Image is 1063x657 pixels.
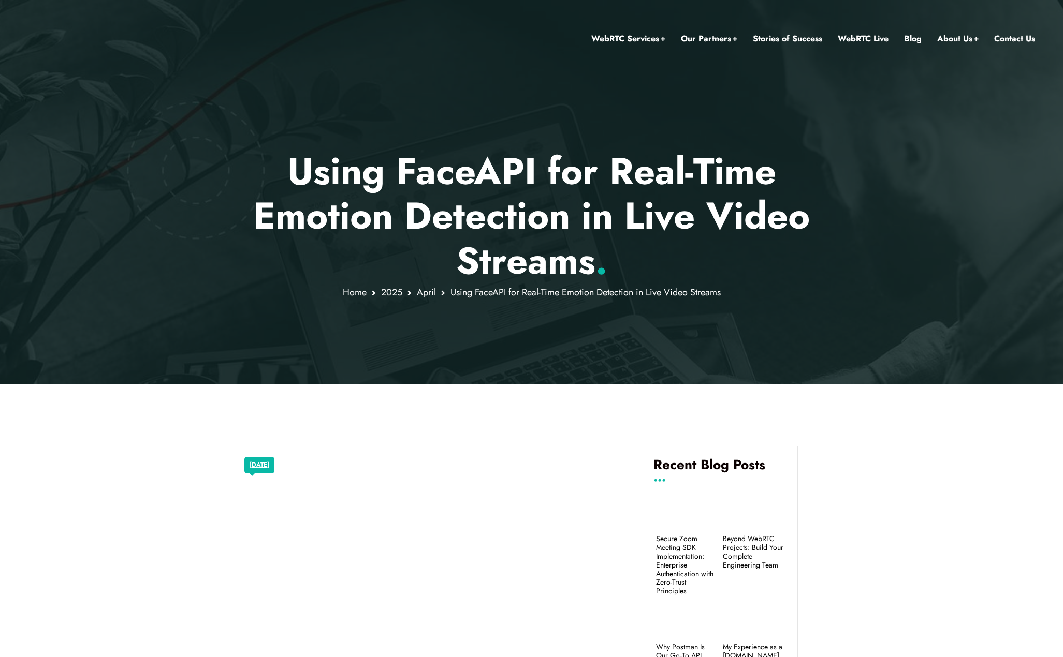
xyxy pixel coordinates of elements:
a: Blog [904,32,922,46]
a: Our Partners [681,32,737,46]
a: Secure Zoom Meeting SDK Implementation: Enterprise Authentication with Zero-Trust Principles [656,534,718,595]
a: Home [343,286,367,299]
a: About Us [937,32,979,46]
a: [DATE] [250,458,269,472]
a: Contact Us [994,32,1035,46]
a: Beyond WebRTC Projects: Build Your Complete Engineering Team [723,534,784,569]
a: April [417,286,436,299]
a: WebRTC Services [591,32,665,46]
a: Stories of Success [753,32,822,46]
a: WebRTC Live [838,32,889,46]
span: . [595,234,607,288]
p: Using FaceAPI for Real-Time Emotion Detection in Live Video Streams [228,149,835,283]
span: Using FaceAPI for Real-Time Emotion Detection in Live Video Streams [450,286,721,299]
a: 2025 [381,286,402,299]
h4: Recent Blog Posts [653,457,787,481]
